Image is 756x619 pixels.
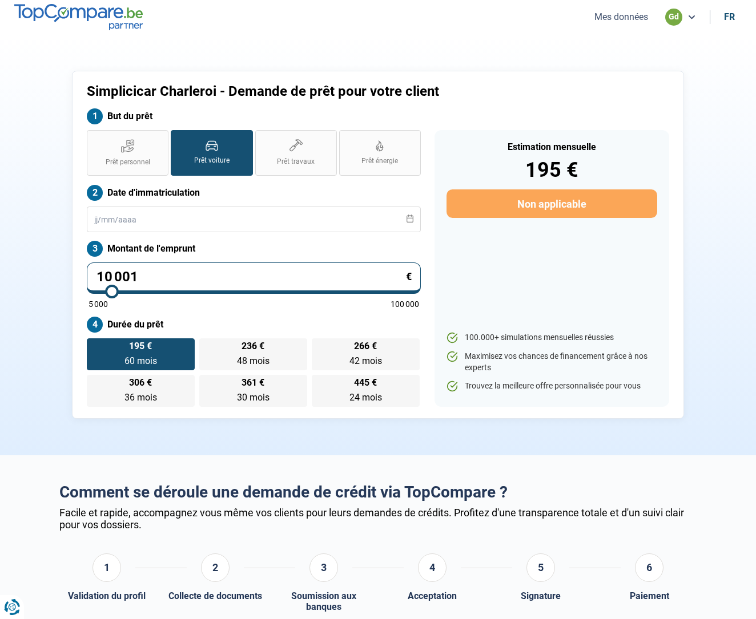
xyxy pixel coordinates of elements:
span: 60 mois [124,355,157,366]
span: 306 € [129,378,152,387]
span: 30 mois [237,392,270,403]
div: Signature [521,590,561,601]
div: Facile et rapide, accompagnez vous même vos clients pour leurs demandes de crédits. Profitez d'un... [59,507,697,531]
span: 100 000 [391,300,419,308]
h1: Simplicicar Charleroi - Demande de prêt pour votre client [87,83,520,100]
div: gd [665,9,682,26]
div: 195 € [447,160,657,180]
div: 5 [526,553,555,582]
span: € [406,272,412,282]
h2: Comment se déroule une demande de crédit via TopCompare ? [59,483,697,502]
span: Prêt voiture [194,156,230,165]
div: 4 [418,553,447,582]
img: TopCompare.be [14,4,143,30]
label: Montant de l'emprunt [87,241,421,257]
span: 236 € [242,342,264,351]
span: 48 mois [237,355,270,366]
span: 24 mois [349,392,382,403]
div: 1 [93,553,121,582]
div: 6 [635,553,663,582]
button: Non applicable [447,189,657,218]
span: Prêt personnel [106,157,150,167]
span: 266 € [354,342,377,351]
div: Acceptation [408,590,457,601]
li: Trouvez la meilleure offre personnalisée pour vous [447,381,657,392]
input: jj/mm/aaaa [87,207,421,232]
span: Prêt travaux [277,157,315,167]
button: Mes données [591,11,652,23]
span: 361 € [242,378,264,387]
div: Soumission aux banques [276,590,371,612]
div: Validation du profil [68,590,146,601]
label: Durée du prêt [87,317,421,333]
li: 100.000+ simulations mensuelles réussies [447,332,657,343]
div: fr [724,11,735,22]
label: Date d'immatriculation [87,185,421,201]
span: 445 € [354,378,377,387]
span: 42 mois [349,355,382,366]
div: Paiement [630,590,669,601]
li: Maximisez vos chances de financement grâce à nos experts [447,351,657,373]
span: 5 000 [89,300,108,308]
div: Estimation mensuelle [447,143,657,152]
span: 195 € [129,342,152,351]
div: Collecte de documents [168,590,262,601]
div: 3 [309,553,338,582]
label: But du prêt [87,108,421,124]
div: 2 [201,553,230,582]
span: Prêt énergie [361,156,398,166]
span: 36 mois [124,392,157,403]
